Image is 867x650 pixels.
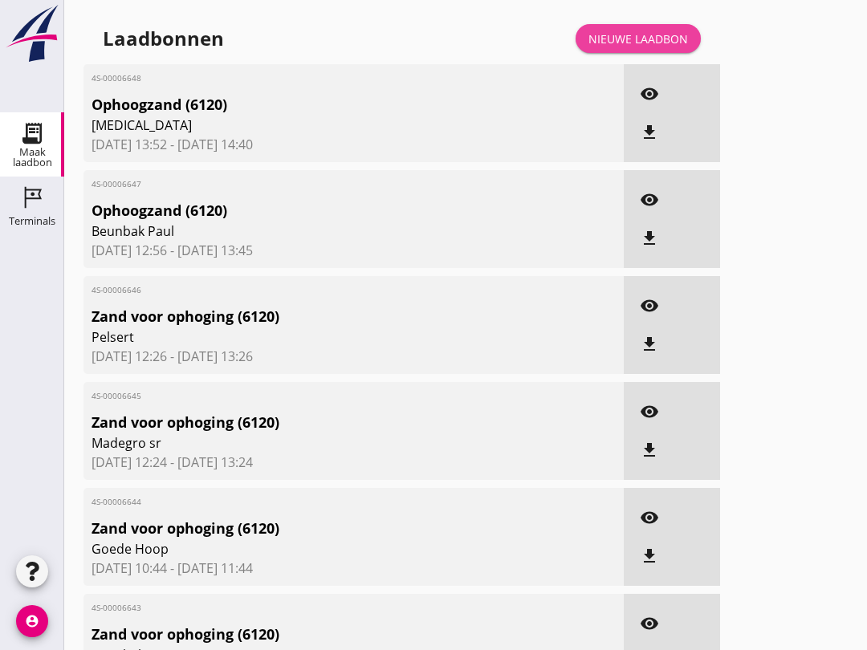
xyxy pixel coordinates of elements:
[92,390,528,402] span: 4S-00006645
[92,518,528,539] span: Zand voor ophoging (6120)
[640,123,659,142] i: file_download
[92,94,528,116] span: Ophoogzand (6120)
[640,84,659,104] i: visibility
[92,116,528,135] span: [MEDICAL_DATA]
[640,296,659,315] i: visibility
[92,433,528,453] span: Madegro sr
[640,335,659,354] i: file_download
[640,190,659,209] i: visibility
[92,200,528,221] span: Ophoogzand (6120)
[92,221,528,241] span: Beunbak Paul
[640,229,659,248] i: file_download
[588,30,688,47] div: Nieuwe laadbon
[640,614,659,633] i: visibility
[92,602,528,614] span: 4S-00006643
[92,178,528,190] span: 4S-00006647
[640,546,659,566] i: file_download
[16,605,48,637] i: account_circle
[9,216,55,226] div: Terminals
[92,412,528,433] span: Zand voor ophoging (6120)
[92,496,528,508] span: 4S-00006644
[92,135,616,154] span: [DATE] 13:52 - [DATE] 14:40
[92,327,528,347] span: Pelsert
[92,306,528,327] span: Zand voor ophoging (6120)
[640,402,659,421] i: visibility
[640,508,659,527] i: visibility
[92,72,528,84] span: 4S-00006648
[92,539,528,559] span: Goede Hoop
[3,4,61,63] img: logo-small.a267ee39.svg
[92,284,528,296] span: 4S-00006646
[92,624,528,645] span: Zand voor ophoging (6120)
[92,453,616,472] span: [DATE] 12:24 - [DATE] 13:24
[103,26,224,51] div: Laadbonnen
[92,559,616,578] span: [DATE] 10:44 - [DATE] 11:44
[92,347,616,366] span: [DATE] 12:26 - [DATE] 13:26
[640,441,659,460] i: file_download
[92,241,616,260] span: [DATE] 12:56 - [DATE] 13:45
[576,24,701,53] a: Nieuwe laadbon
